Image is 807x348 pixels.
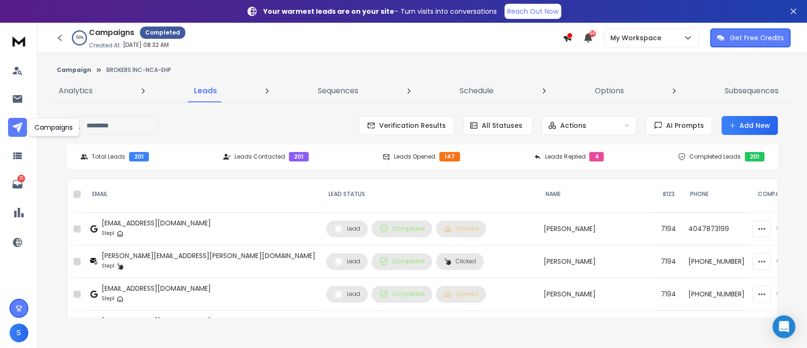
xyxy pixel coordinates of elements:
button: S [9,323,28,342]
p: Sequences [318,85,358,97]
a: Leads [188,80,223,102]
td: [PHONE_NUMBER] [682,311,750,343]
p: Schedule [460,85,494,97]
p: My Workspace [610,33,665,43]
p: Leads Replied [545,153,585,161]
button: Verification Results [359,116,454,135]
button: Add New [721,116,778,135]
p: Created At: [89,42,121,49]
div: Clicked [444,258,476,265]
div: [EMAIL_ADDRESS][DOMAIN_NAME] [102,218,211,228]
p: Options [594,85,624,97]
p: Actions [560,121,586,130]
td: [PERSON_NAME] [538,278,655,311]
div: Opened [444,290,478,298]
div: Lead [334,257,360,266]
span: Verification Results [375,121,446,130]
div: Campaigns [28,118,79,136]
p: Leads Contacted [234,153,285,161]
td: [PERSON_NAME] [538,245,655,278]
div: 201 [289,152,309,161]
p: Get Free Credits [730,33,784,43]
a: Schedule [454,80,499,102]
p: Total Leads [92,153,125,161]
th: NAME [538,179,655,210]
td: [PHONE_NUMBER] [682,245,750,278]
th: 8123 [655,179,682,210]
div: Open Intercom Messenger [772,315,795,338]
div: Completed [140,27,185,39]
td: 7194 [655,311,682,343]
p: Leads Opened [394,153,435,161]
div: Completed [380,224,424,233]
th: EMAIL [85,179,321,210]
td: [PERSON_NAME] [538,213,655,245]
div: [EMAIL_ADDRESS][DOMAIN_NAME] [102,316,211,326]
th: Phone [682,179,750,210]
th: LEAD STATUS [321,179,538,210]
td: 7194 [655,278,682,311]
img: logo [9,32,28,50]
button: Campaign [57,66,91,74]
div: [PERSON_NAME][EMAIL_ADDRESS][PERSON_NAME][DOMAIN_NAME] [102,251,315,260]
p: 100 % [76,35,84,41]
a: Analytics [53,80,98,102]
p: Analytics [59,85,93,97]
p: [DATE] 08:32 AM [123,41,169,49]
button: AI Prompts [646,116,712,135]
a: Options [589,80,629,102]
td: [PERSON_NAME] [538,311,655,343]
td: 7194 [655,213,682,245]
p: BROKERS INC-NCA-EHP [106,66,171,74]
div: 201 [129,152,149,161]
td: 4047873199 [682,213,750,245]
div: 147 [439,152,460,161]
a: 22 [8,175,27,194]
a: Reach Out Now [504,4,561,19]
p: All Statuses [482,121,522,130]
p: 22 [17,175,25,182]
p: Completed Leads [689,153,741,161]
button: Get Free Credits [710,28,790,47]
p: Leads [194,85,217,97]
div: Opened [444,225,478,232]
div: Lead [334,290,360,298]
div: [EMAIL_ADDRESS][DOMAIN_NAME] [102,284,211,293]
p: Reach Out Now [507,7,558,16]
div: Completed [380,290,424,298]
p: Step 1 [102,294,114,303]
span: 50 [589,30,596,37]
a: Sequences [312,80,364,102]
div: 201 [745,152,764,161]
div: 4 [589,152,604,161]
p: Step 1 [102,229,114,238]
div: Lead [334,224,360,233]
td: [PHONE_NUMBER] [682,278,750,311]
p: – Turn visits into conversations [263,7,497,16]
span: AI Prompts [662,121,704,130]
p: Step 1 [102,261,114,271]
h1: Campaigns [89,27,134,38]
a: Subsequences [719,80,784,102]
div: Completed [380,257,424,266]
p: Subsequences [725,85,779,97]
td: 7194 [655,245,682,278]
strong: Your warmest leads are on your site [263,7,394,16]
